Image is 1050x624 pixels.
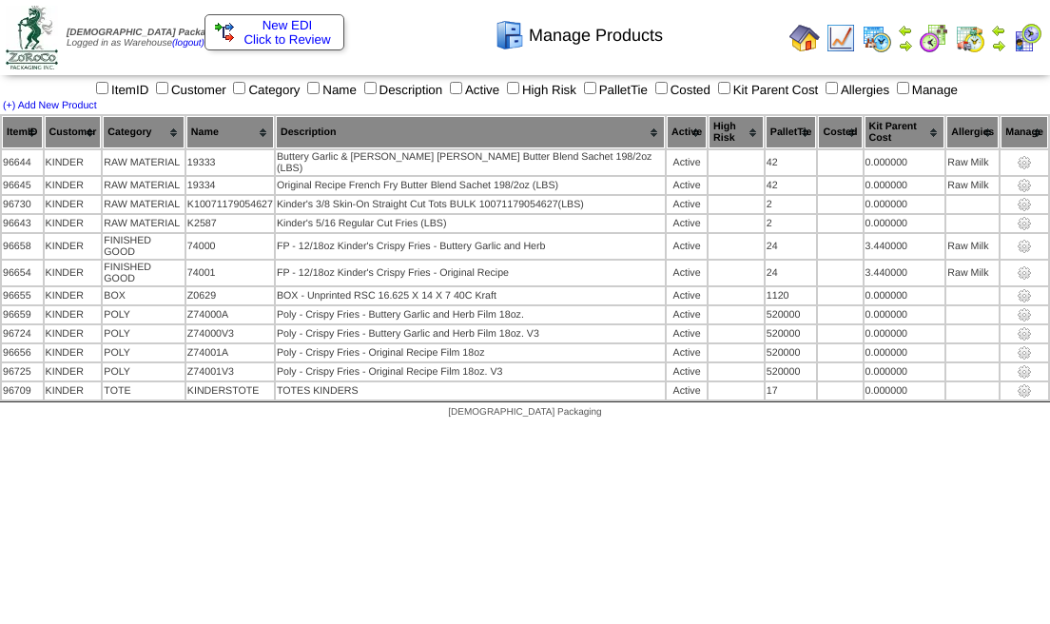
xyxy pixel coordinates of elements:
input: Allergies [826,82,838,94]
label: High Risk [503,83,576,97]
td: 24 [766,261,817,285]
td: 520000 [766,325,817,342]
td: TOTES KINDERS [276,382,665,400]
label: Description [360,83,443,97]
label: Customer [152,83,226,97]
td: 2 [766,196,817,213]
img: settings.gif [1017,288,1032,303]
img: arrowright.gif [991,38,1006,53]
td: Raw Milk [946,234,999,259]
th: Allergies [946,116,999,148]
td: 0.000000 [865,325,945,342]
td: 17 [766,382,817,400]
td: 0.000000 [865,150,945,175]
td: TOTE [103,382,185,400]
span: Manage Products [529,26,663,46]
td: Kinder's 5/16 Regular Cut Fries (LBS) [276,215,665,232]
img: calendarcustomer.gif [1012,23,1042,53]
td: KINDER [45,196,102,213]
input: Costed [655,82,668,94]
td: 42 [766,150,817,175]
td: 19334 [186,177,274,194]
label: Allergies [822,83,889,97]
td: KINDER [45,363,102,380]
th: PalletTie [766,116,817,148]
td: 3.440000 [865,261,945,285]
span: New EDI [262,18,313,32]
td: 96643 [2,215,43,232]
input: Kit Parent Cost [718,82,730,94]
td: Z74000V3 [186,325,274,342]
img: line_graph.gif [826,23,856,53]
td: Poly - Crispy Fries - Buttery Garlic and Herb Film 18oz. [276,306,665,323]
label: Manage [893,83,958,97]
td: 96654 [2,261,43,285]
span: [DEMOGRAPHIC_DATA] Packaging [448,407,601,418]
label: Kit Parent Cost [714,83,819,97]
label: Category [229,83,300,97]
td: BOX [103,287,185,304]
div: Active [668,347,706,359]
img: arrowright.gif [898,38,913,53]
img: calendarblend.gif [919,23,949,53]
td: KINDER [45,177,102,194]
td: 520000 [766,363,817,380]
th: Name [186,116,274,148]
img: arrowleft.gif [991,23,1006,38]
div: Active [668,218,706,229]
td: Z74001A [186,344,274,361]
td: POLY [103,306,185,323]
td: KINDER [45,234,102,259]
th: Active [667,116,707,148]
td: 96730 [2,196,43,213]
label: Name [303,83,357,97]
input: Category [233,82,245,94]
td: KINDER [45,306,102,323]
span: Click to Review [215,32,334,47]
img: settings.gif [1017,239,1032,254]
td: KINDER [45,344,102,361]
td: 0.000000 [865,215,945,232]
td: KINDER [45,215,102,232]
td: Poly - Crispy Fries - Original Recipe Film 18oz. V3 [276,363,665,380]
img: settings.gif [1017,178,1032,193]
td: 96645 [2,177,43,194]
td: Raw Milk [946,177,999,194]
td: 96655 [2,287,43,304]
img: settings.gif [1017,383,1032,399]
td: 3.440000 [865,234,945,259]
td: 96656 [2,344,43,361]
img: settings.gif [1017,307,1032,322]
td: RAW MATERIAL [103,196,185,213]
td: KINDER [45,287,102,304]
input: High Risk [507,82,519,94]
div: Active [668,328,706,340]
th: Costed [818,116,862,148]
label: PalletTie [580,83,648,97]
td: 0.000000 [865,177,945,194]
td: 96724 [2,325,43,342]
td: 0.000000 [865,306,945,323]
td: BOX - Unprinted RSC 16.625 X 14 X 7 40C Kraft [276,287,665,304]
div: Active [668,290,706,302]
img: settings.gif [1017,364,1032,380]
td: KINDER [45,382,102,400]
td: 42 [766,177,817,194]
td: 96709 [2,382,43,400]
img: settings.gif [1017,197,1032,212]
div: Active [668,366,706,378]
div: Active [668,267,706,279]
div: Active [668,199,706,210]
a: New EDI Click to Review [215,18,334,47]
td: KINDER [45,325,102,342]
td: 0.000000 [865,344,945,361]
td: POLY [103,325,185,342]
img: settings.gif [1017,265,1032,281]
th: Customer [45,116,102,148]
img: arrowleft.gif [898,23,913,38]
td: KINDER [45,261,102,285]
img: calendarinout.gif [955,23,985,53]
td: Kinder's 3/8 Skin-On Straight Cut Tots BULK 10071179054627(LBS) [276,196,665,213]
img: settings.gif [1017,326,1032,341]
span: [DEMOGRAPHIC_DATA] Packaging [67,28,225,38]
